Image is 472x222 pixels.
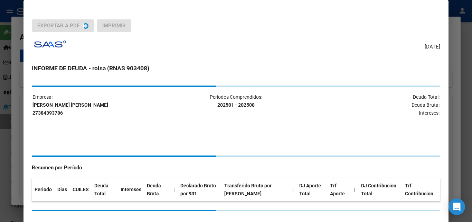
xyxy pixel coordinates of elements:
[37,23,79,29] span: Exportar a PDF
[102,23,126,29] span: Imprimir
[217,102,255,108] strong: 202501 - 202508
[178,178,221,201] th: Declarado Bruto por 931
[32,93,168,117] p: Empresa:
[32,19,94,32] button: Exportar a PDF
[92,178,118,201] th: Deuda Total
[327,178,351,201] th: Trf Aporte
[171,178,178,201] th: |
[358,178,402,201] th: DJ Contribucion Total
[425,43,440,51] span: [DATE]
[296,178,327,201] th: DJ Aporte Total
[221,178,290,201] th: Transferido Bruto por [PERSON_NAME]
[118,178,144,201] th: Intereses
[290,178,296,201] th: |
[32,178,55,201] th: Periodo
[32,102,108,116] strong: [PERSON_NAME] [PERSON_NAME] 27384393786
[449,198,465,215] div: Open Intercom Messenger
[32,64,440,73] h3: INFORME DE DEUDA - roisa (RNAS 903408)
[32,164,440,172] h4: Resumen por Período
[402,178,440,201] th: Trf Contribucion
[70,178,92,201] th: CUILES
[144,178,171,201] th: Deuda Bruta
[55,178,70,201] th: Dias
[304,93,440,117] p: Deuda Total: Deuda Bruta: Intereses:
[97,19,131,32] button: Imprimir
[168,93,303,109] p: Periodos Comprendidos:
[351,178,358,201] th: |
